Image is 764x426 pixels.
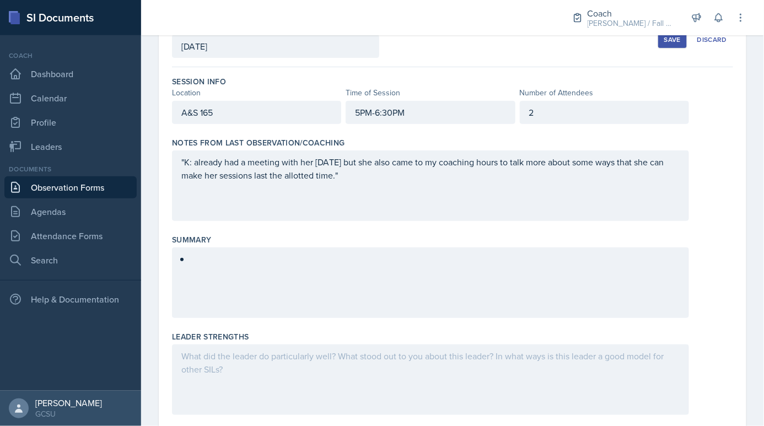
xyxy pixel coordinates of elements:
div: Save [664,35,681,44]
a: Search [4,249,137,271]
button: Discard [691,31,733,48]
div: Coach [4,51,137,61]
a: Attendance Forms [4,225,137,247]
label: Notes From Last Observation/Coaching [172,137,345,148]
a: Agendas [4,201,137,223]
p: A&S 165 [181,106,332,119]
div: Documents [4,164,137,174]
div: Discard [697,35,727,44]
a: Dashboard [4,63,137,85]
div: GCSU [35,408,102,419]
a: Calendar [4,87,137,109]
label: Session Info [172,76,226,87]
a: Leaders [4,136,137,158]
a: Profile [4,111,137,133]
button: Save [658,31,687,48]
a: Observation Forms [4,176,137,198]
p: "K: already had a meeting with her [DATE] but she also came to my coaching hours to talk more abo... [181,155,680,182]
div: Location [172,87,341,99]
label: Summary [172,234,211,245]
p: 2 [529,106,680,119]
div: Number of Attendees [520,87,689,99]
label: Leader Strengths [172,331,249,342]
div: [PERSON_NAME] [35,397,102,408]
p: 5PM-6:30PM [355,106,505,119]
div: Time of Session [346,87,515,99]
div: Coach [588,7,676,20]
div: [PERSON_NAME] / Fall 2025 [588,18,676,29]
div: Help & Documentation [4,288,137,310]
